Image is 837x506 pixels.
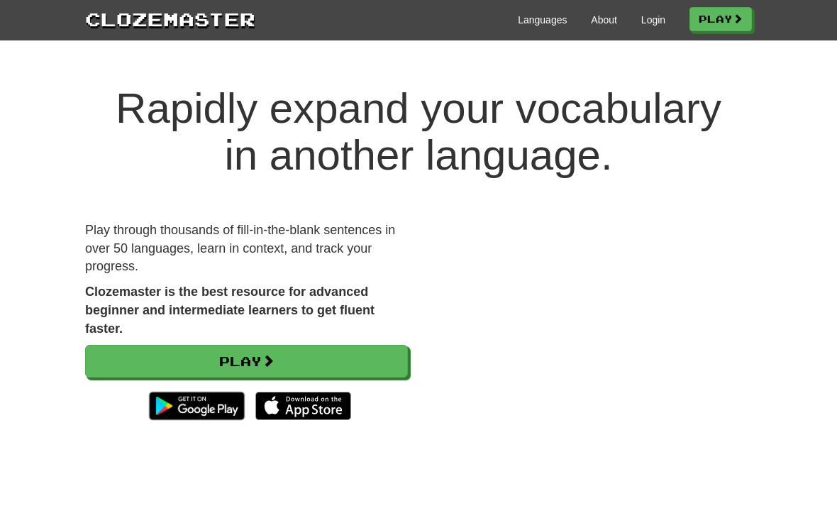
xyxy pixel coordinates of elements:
[85,285,375,335] strong: Clozemaster is the best resource for advanced beginner and intermediate learners to get fluent fa...
[142,385,252,427] img: Get it on Google Play
[85,221,408,276] p: Play through thousands of fill-in-the-blank sentences in over 50 languages, learn in context, and...
[85,6,255,32] a: Clozemaster
[85,345,408,378] a: Play
[689,7,752,31] a: Play
[518,13,567,27] a: Languages
[641,13,665,27] a: Login
[255,392,351,420] img: Download_on_the_App_Store_Badge_US-UK_135x40-25178aeef6eb6b83b96f5f2d004eda3bffbb37122de64afbaef7...
[591,13,617,27] a: About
